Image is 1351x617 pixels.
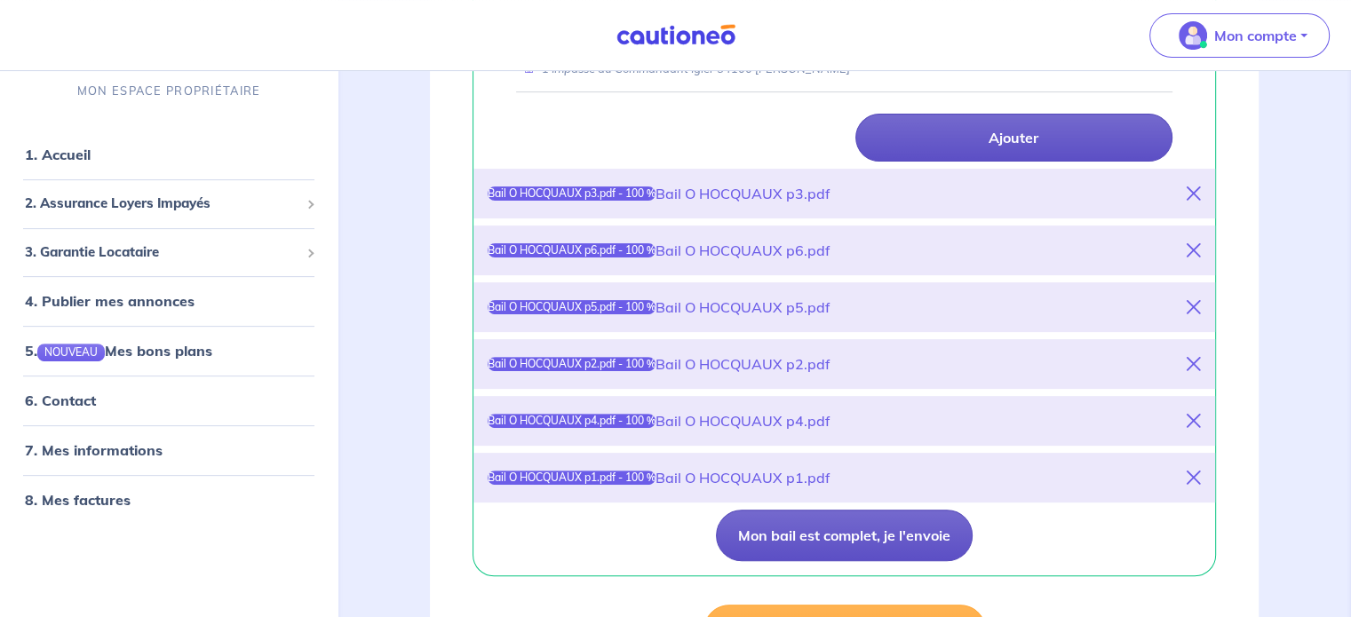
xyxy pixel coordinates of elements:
div: Bail O HOCQUAUX p6.pdf - 100 % [488,243,656,257]
a: 4. Publier mes annonces [25,293,195,311]
a: 5.NOUVEAUMes bons plans [25,343,212,360]
span: 2. Assurance Loyers Impayés [25,194,299,215]
i: close-button-title [1187,186,1201,201]
p: MON ESPACE PROPRIÉTAIRE [77,83,260,100]
div: Bail O HOCQUAUX p6.pdf [656,240,830,261]
div: 2. Assurance Loyers Impayés [7,187,330,222]
a: 7. Mes informations [25,442,163,460]
div: Bail O HOCQUAUX p1.pdf - 100 % [488,471,656,485]
div: 3. Garantie Locataire [7,235,330,270]
a: 6. Contact [25,392,96,410]
div: Bail O HOCQUAUX p2.pdf [656,353,830,375]
img: illu_account_valid_menu.svg [1179,21,1207,50]
a: 1. Accueil [25,146,91,164]
div: 6. Contact [7,384,330,419]
div: Bail O HOCQUAUX p4.pdf - 100 % [488,414,656,428]
div: Bail O HOCQUAUX p5.pdf [656,297,830,318]
a: Ajouter [855,114,1172,162]
a: 8. Mes factures [25,492,131,510]
button: illu_account_valid_menu.svgMon compte [1149,13,1330,58]
span: 3. Garantie Locataire [25,242,299,263]
div: 4. Publier mes annonces [7,284,330,320]
div: Bail O HOCQUAUX p3.pdf [656,183,830,204]
div: Bail O HOCQUAUX p1.pdf [656,467,830,488]
div: 1. Accueil [7,138,330,173]
i: close-button-title [1187,471,1201,485]
p: Ajouter [989,129,1038,146]
img: Cautioneo [609,24,743,46]
i: close-button-title [1187,300,1201,314]
button: Mon bail est complet, je l'envoie [716,510,973,561]
div: Bail O HOCQUAUX p5.pdf - 100 % [488,300,656,314]
div: Bail O HOCQUAUX p3.pdf - 100 % [488,186,656,201]
div: 5.NOUVEAUMes bons plans [7,334,330,369]
div: Bail O HOCQUAUX p4.pdf [656,410,830,431]
i: close-button-title [1187,243,1201,257]
i: close-button-title [1187,357,1201,371]
div: 8. Mes factures [7,483,330,518]
div: 7. Mes informations [7,433,330,469]
p: Mon compte [1214,25,1297,46]
i: close-button-title [1187,414,1201,428]
div: Bail O HOCQUAUX p2.pdf - 100 % [488,357,656,371]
